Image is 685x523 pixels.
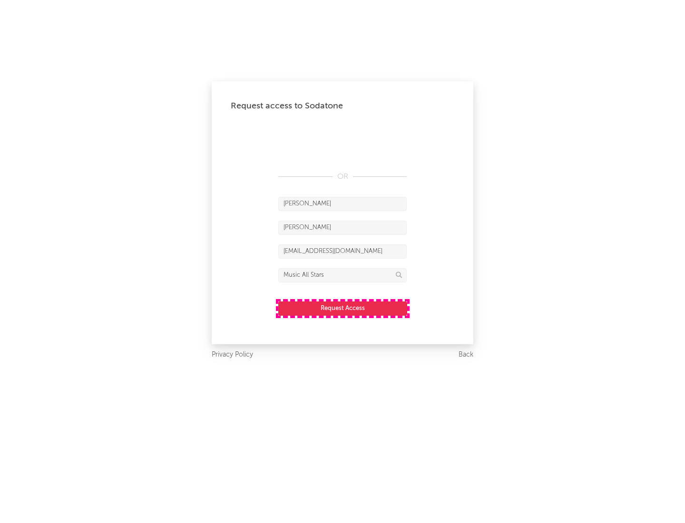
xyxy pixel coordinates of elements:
input: First Name [278,197,407,211]
input: Last Name [278,221,407,235]
button: Request Access [278,301,407,316]
div: Request access to Sodatone [231,100,454,112]
input: Division [278,268,407,282]
input: Email [278,244,407,259]
a: Back [459,349,473,361]
a: Privacy Policy [212,349,253,361]
div: OR [278,171,407,183]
